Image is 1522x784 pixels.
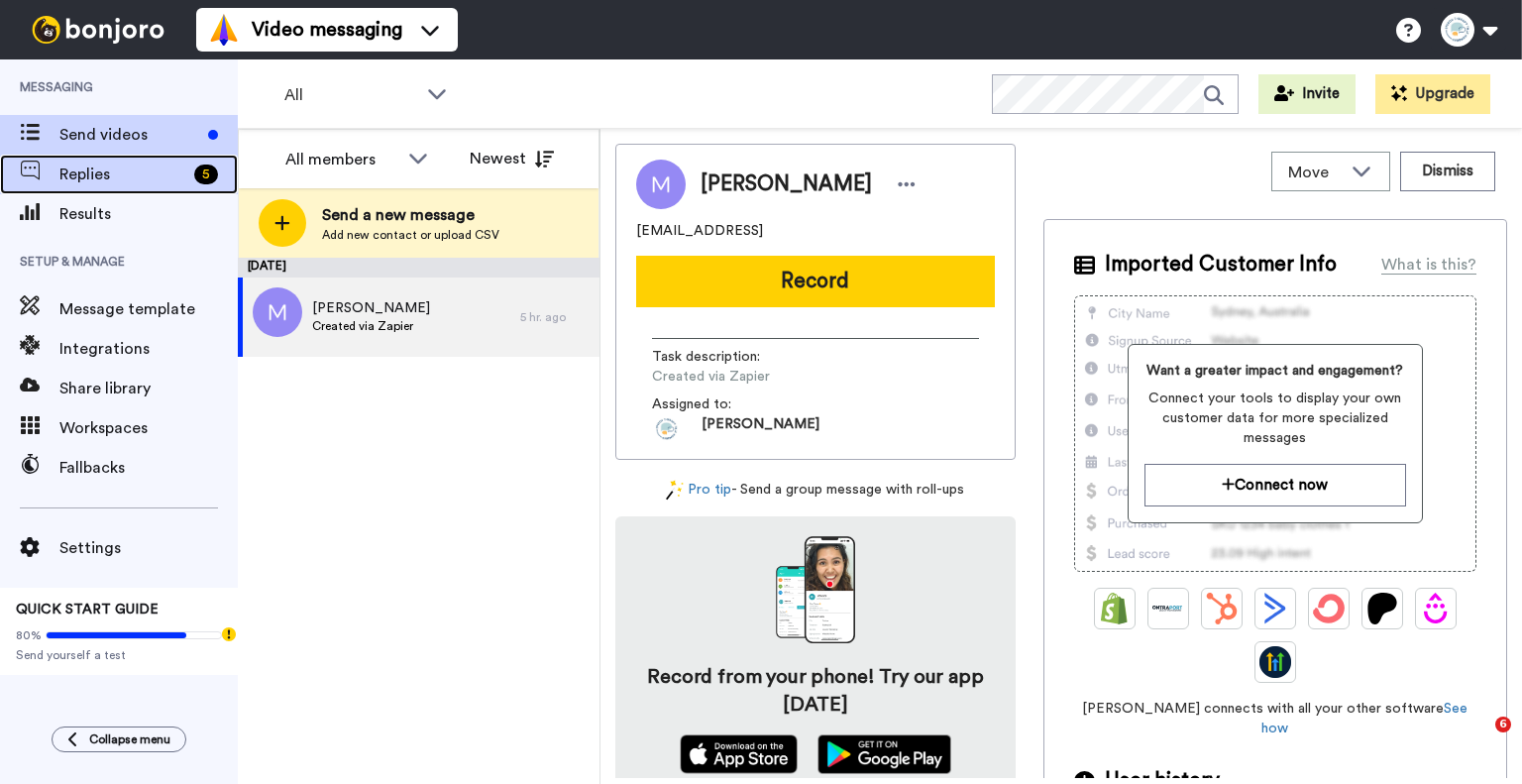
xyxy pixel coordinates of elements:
[701,169,872,199] span: [PERSON_NAME]
[1099,593,1131,624] img: Shopify
[615,480,1016,501] div: - Send a group message with roll-ups
[194,165,218,184] div: 5
[1495,717,1511,732] span: 6
[1400,152,1495,191] button: Dismiss
[285,148,398,171] div: All members
[52,727,186,752] button: Collapse menu
[1258,74,1356,114] button: Invite
[666,480,684,501] img: magic-wand.svg
[59,377,238,400] span: Share library
[636,221,763,241] span: [EMAIL_ADDRESS]
[89,731,170,747] span: Collapse menu
[59,202,238,226] span: Results
[1259,646,1291,678] img: GoHighLevel
[817,734,951,774] img: playstore
[59,123,200,147] span: Send videos
[24,16,172,44] img: bj-logo-header-white.svg
[16,603,159,616] span: QUICK START GUIDE
[1144,389,1406,448] span: Connect your tools to display your own customer data for more specialized messages
[652,394,791,414] span: Assigned to:
[1206,593,1238,624] img: Hubspot
[455,139,569,178] button: Newest
[238,258,599,278] div: [DATE]
[1420,593,1452,624] img: Drip
[680,734,798,774] img: appstore
[312,298,430,318] span: [PERSON_NAME]
[636,160,686,209] img: Image of Maria
[59,163,186,186] span: Replies
[776,536,855,643] img: download
[1288,161,1342,184] span: Move
[652,414,682,444] img: fffebe5f-8a68-483e-8f56-0d9b71f2a285-1666619356.jpg
[652,347,791,367] span: Task description :
[702,414,819,444] span: [PERSON_NAME]
[1366,593,1398,624] img: Patreon
[312,318,430,334] span: Created via Zapier
[16,627,42,643] span: 80%
[652,367,840,387] span: Created via Zapier
[59,416,238,440] span: Workspaces
[284,83,417,107] span: All
[635,663,996,719] h4: Record from your phone! Try our app [DATE]
[208,14,240,46] img: vm-color.svg
[1375,74,1490,114] button: Upgrade
[220,625,238,643] div: Tooltip anchor
[1144,361,1406,381] span: Want a greater impact and engagement?
[1259,593,1291,624] img: ActiveCampaign
[252,16,402,44] span: Video messaging
[666,480,731,501] a: Pro tip
[636,256,995,307] button: Record
[1381,253,1476,277] div: What is this?
[59,536,238,560] span: Settings
[1313,593,1345,624] img: ConvertKit
[322,203,499,227] span: Send a new message
[16,647,222,663] span: Send yourself a test
[1105,250,1337,280] span: Imported Customer Info
[59,297,238,321] span: Message template
[1455,717,1502,764] iframe: Intercom live chat
[253,287,302,337] img: m.png
[1144,464,1406,506] button: Connect now
[1074,699,1476,738] span: [PERSON_NAME] connects with all your other software
[59,456,238,480] span: Fallbacks
[322,227,499,243] span: Add new contact or upload CSV
[1152,593,1184,624] img: Ontraport
[59,337,238,361] span: Integrations
[520,309,590,325] div: 5 hr. ago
